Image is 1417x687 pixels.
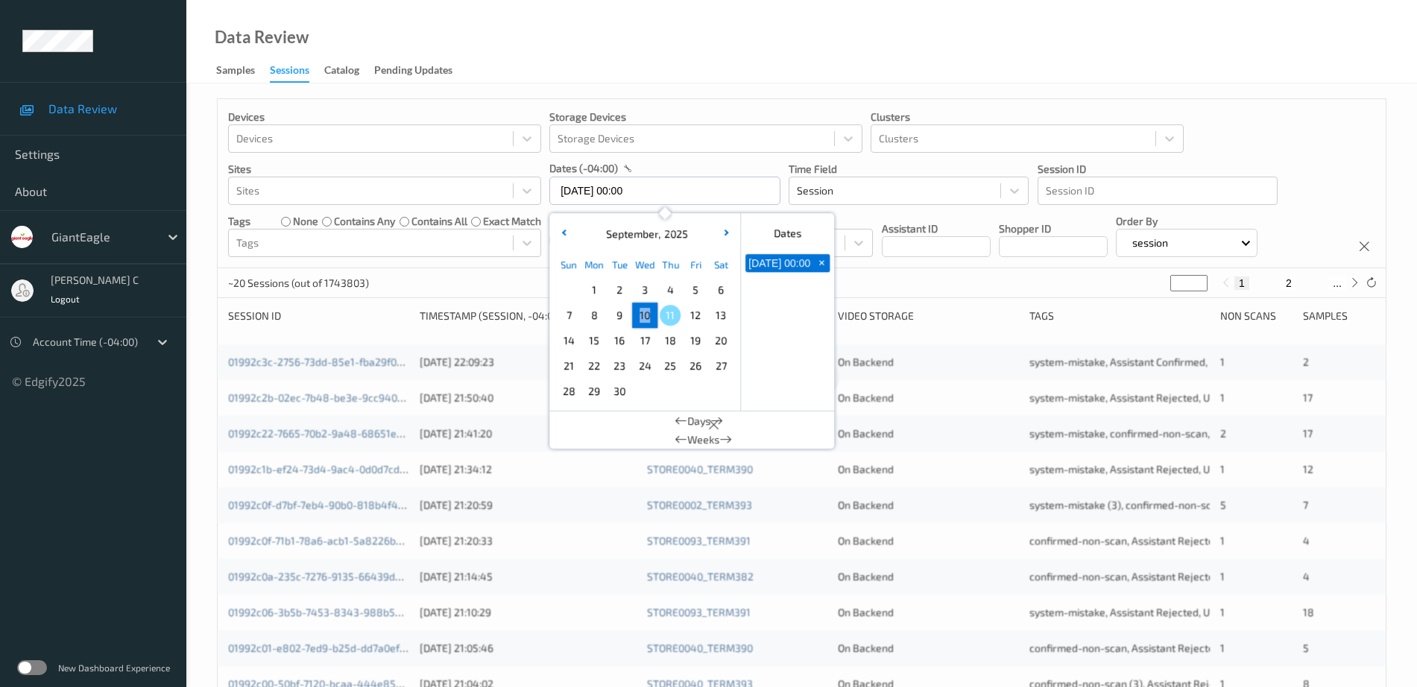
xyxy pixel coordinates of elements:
[420,605,637,620] div: [DATE] 21:10:29
[657,379,683,404] div: Choose Thursday October 02 of 2025
[558,355,579,376] span: 21
[647,534,751,547] a: STORE0093_TERM391
[1220,534,1225,547] span: 1
[1029,355,1284,368] span: system-mistake, Assistant Confirmed, Unusual activity
[708,379,733,404] div: Choose Saturday October 04 of 2025
[228,534,426,547] a: 01992c0f-71b1-78a6-acb1-5a8226b0626d
[581,252,607,277] div: Mon
[1116,214,1257,229] p: Order By
[813,254,830,272] button: +
[556,303,581,328] div: Choose Sunday September 07 of 2025
[584,381,605,402] span: 29
[1220,642,1225,654] span: 1
[657,303,683,328] div: Choose Thursday September 11 of 2025
[1127,235,1173,250] p: session
[1220,570,1225,583] span: 1
[1220,308,1293,323] div: Non Scans
[420,426,637,441] div: [DATE] 21:41:20
[838,308,1019,323] div: Video Storage
[607,328,632,353] div: Choose Tuesday September 16 of 2025
[607,252,632,277] div: Tue
[420,641,637,656] div: [DATE] 21:05:46
[1303,606,1314,618] span: 18
[745,254,813,272] button: [DATE] 00:00
[334,214,395,229] label: contains any
[1220,498,1226,511] span: 5
[609,355,630,376] span: 23
[581,379,607,404] div: Choose Monday September 29 of 2025
[632,277,657,303] div: Choose Wednesday September 03 of 2025
[687,414,710,428] span: Days
[556,252,581,277] div: Sun
[420,355,637,370] div: [DATE] 22:09:23
[1303,463,1313,475] span: 12
[814,256,830,271] span: +
[1234,276,1249,290] button: 1
[420,569,637,584] div: [DATE] 21:14:45
[838,462,1019,477] div: On Backend
[1328,276,1346,290] button: ...
[1303,498,1308,511] span: 7
[228,606,435,618] a: 01992c06-3b5b-7453-8343-988b57669e37
[708,328,733,353] div: Choose Saturday September 20 of 2025
[657,353,683,379] div: Choose Thursday September 25 of 2025
[838,569,1019,584] div: On Backend
[838,641,1019,656] div: On Backend
[1029,534,1407,547] span: confirmed-non-scan, Assistant Rejected, product recovered, recovered product
[556,379,581,404] div: Choose Sunday September 28 of 2025
[581,277,607,303] div: Choose Monday September 01 of 2025
[581,303,607,328] div: Choose Monday September 08 of 2025
[607,379,632,404] div: Choose Tuesday September 30 of 2025
[632,353,657,379] div: Choose Wednesday September 24 of 2025
[609,305,630,326] span: 9
[270,60,324,83] a: Sessions
[558,305,579,326] span: 7
[549,110,862,124] p: Storage Devices
[683,353,708,379] div: Choose Friday September 26 of 2025
[647,463,753,475] a: STORE0040_TERM390
[411,214,467,229] label: contains all
[657,328,683,353] div: Choose Thursday September 18 of 2025
[270,63,309,83] div: Sessions
[1303,308,1375,323] div: Samples
[228,110,541,124] p: Devices
[999,221,1108,236] p: Shopper ID
[634,355,655,376] span: 24
[228,642,430,654] a: 01992c01-e802-7ed9-b25d-dd7a0ef58ee3
[710,305,731,326] span: 13
[708,353,733,379] div: Choose Saturday September 27 of 2025
[228,308,409,323] div: Session ID
[838,534,1019,548] div: On Backend
[584,305,605,326] span: 8
[838,355,1019,370] div: On Backend
[581,353,607,379] div: Choose Monday September 22 of 2025
[632,303,657,328] div: Choose Wednesday September 10 of 2025
[657,252,683,277] div: Thu
[1220,391,1225,404] span: 1
[228,427,432,440] a: 01992c22-7665-70b2-9a48-68651eade678
[607,353,632,379] div: Choose Tuesday September 23 of 2025
[215,30,309,45] div: Data Review
[483,214,541,229] label: exact match
[584,279,605,300] span: 1
[647,570,754,583] a: STORE0040_TERM382
[710,279,731,300] span: 6
[685,330,706,351] span: 19
[420,390,637,405] div: [DATE] 21:50:40
[1038,162,1278,177] p: Session ID
[607,303,632,328] div: Choose Tuesday September 09 of 2025
[1220,606,1225,618] span: 1
[228,570,430,583] a: 01992c0a-235c-7276-9135-66439d4bea1a
[1029,308,1211,323] div: Tags
[374,63,452,81] div: Pending Updates
[1029,570,1303,583] span: confirmed-non-scan, Assistant Rejected, failed to recover
[420,534,637,548] div: [DATE] 21:20:33
[293,214,318,229] label: none
[634,305,655,326] span: 10
[228,276,369,291] p: ~20 Sessions (out of 1743803)
[660,227,688,240] span: 2025
[634,330,655,351] span: 17
[324,63,359,81] div: Catalog
[1303,391,1313,404] span: 17
[558,381,579,402] span: 28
